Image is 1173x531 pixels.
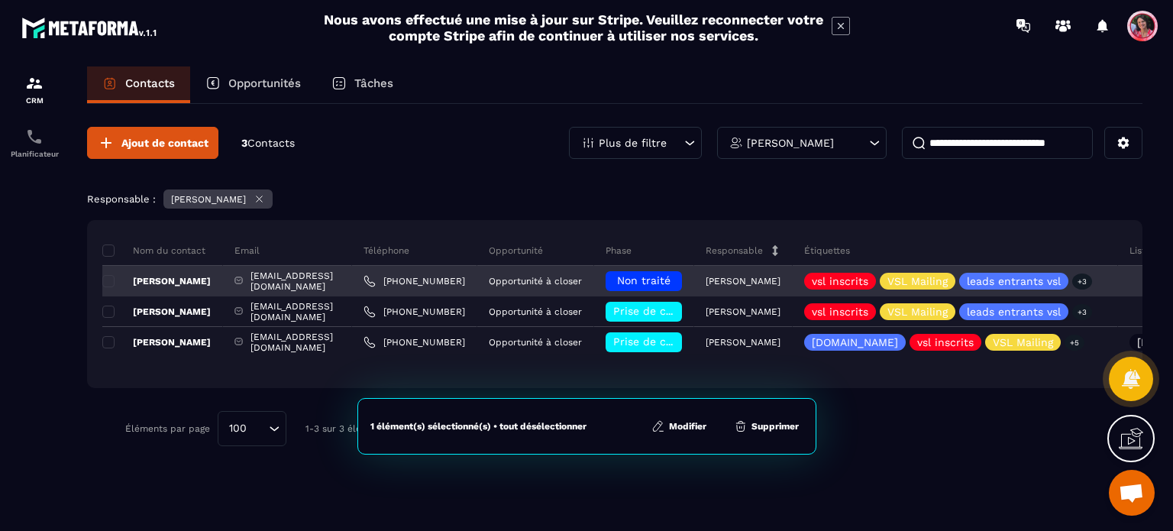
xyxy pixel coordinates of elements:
a: Contacts [87,66,190,103]
p: 1-3 sur 3 éléments [305,423,389,434]
p: Contacts [125,76,175,90]
h2: Nous avons effectué une mise à jour sur Stripe. Veuillez reconnecter votre compte Stripe afin de ... [323,11,824,44]
p: Étiquettes [804,244,850,257]
a: Tâches [316,66,409,103]
p: vsl inscrits [812,276,868,287]
span: Ajout de contact [121,135,208,151]
img: scheduler [25,128,44,146]
p: VSL Mailing [993,337,1053,348]
p: Phase [606,244,632,257]
button: Ajout de contact [87,127,218,159]
p: Tâches [354,76,393,90]
span: Prise de contact effectuée [613,335,755,348]
p: vsl inscrits [812,306,868,317]
p: [PERSON_NAME] [706,306,780,317]
p: +3 [1072,274,1092,290]
div: Search for option [218,411,286,446]
p: Opportunités [228,76,301,90]
a: Ouvrir le chat [1109,470,1155,516]
button: Modifier [647,419,711,434]
p: Opportunité à closer [489,276,582,287]
button: Supprimer [729,419,803,434]
p: [PERSON_NAME] [102,306,211,318]
span: Prise de contact effectuée [613,305,755,317]
p: [DOMAIN_NAME] [812,337,898,348]
a: schedulerschedulerPlanificateur [4,116,65,170]
a: [PHONE_NUMBER] [364,306,465,318]
p: Opportunité [489,244,543,257]
p: +5 [1065,335,1084,351]
p: Liste [1129,244,1151,257]
p: [PERSON_NAME] [102,275,211,287]
p: Téléphone [364,244,409,257]
span: Contacts [247,137,295,149]
span: 100 [224,420,252,437]
p: Plus de filtre [599,138,667,148]
p: [PERSON_NAME] [171,194,246,205]
a: Opportunités [190,66,316,103]
p: Email [234,244,260,257]
a: [PHONE_NUMBER] [364,336,465,348]
p: VSL Mailing [887,276,948,287]
p: VSL Mailing [887,306,948,317]
p: Nom du contact [102,244,205,257]
div: 1 élément(s) sélectionné(s) • tout désélectionner [370,420,586,432]
p: Responsable : [87,193,156,205]
p: [PERSON_NAME] [747,138,834,148]
p: [PERSON_NAME] [706,276,780,287]
a: [PHONE_NUMBER] [364,275,465,287]
span: Non traité [617,274,671,287]
p: CRM [4,96,65,105]
p: Opportunité à closer [489,306,582,317]
a: formationformationCRM [4,63,65,116]
p: +3 [1072,304,1092,320]
p: [PERSON_NAME] [102,336,211,348]
p: leads entrants vsl [967,276,1061,287]
p: 3 [241,136,295,151]
p: Opportunité à closer [489,337,582,348]
img: formation [25,74,44,92]
p: Responsable [706,244,763,257]
input: Search for option [252,420,265,437]
p: vsl inscrits [917,337,974,348]
img: logo [21,14,159,41]
p: leads entrants vsl [967,306,1061,317]
p: Planificateur [4,150,65,158]
p: Éléments par page [125,423,210,434]
p: [PERSON_NAME] [706,337,780,348]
